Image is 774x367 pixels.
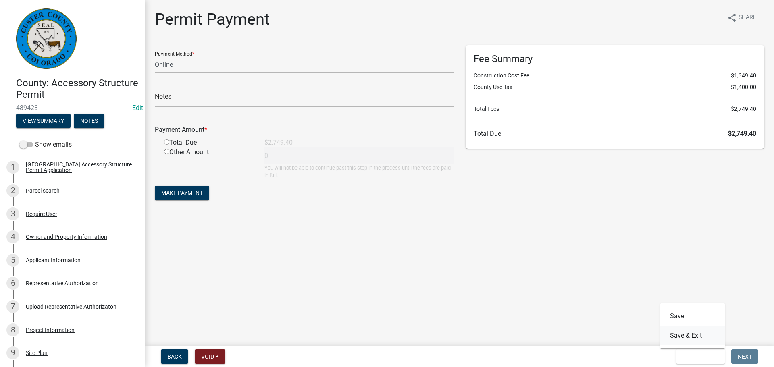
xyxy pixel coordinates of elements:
i: share [727,13,737,23]
div: 7 [6,300,19,313]
button: Next [731,349,758,364]
div: 9 [6,346,19,359]
div: Save & Exit [660,303,725,348]
div: 5 [6,254,19,267]
div: Applicant Information [26,257,81,263]
span: $1,400.00 [731,83,756,91]
wm-modal-confirm: Notes [74,118,104,124]
button: Save [660,307,725,326]
li: Total Fees [474,105,756,113]
h6: Total Due [474,130,756,137]
wm-modal-confirm: Summary [16,118,71,124]
label: Show emails [19,140,72,149]
div: Payment Amount [149,125,460,135]
span: Next [738,353,752,360]
div: Require User [26,211,57,217]
span: $2,749.40 [731,105,756,113]
button: Back [161,349,188,364]
div: Parcel search [26,188,60,193]
span: 489423 [16,104,129,112]
div: Project Information [26,327,75,333]
span: Void [201,353,214,360]
span: Make Payment [161,190,203,196]
button: shareShare [721,10,763,25]
span: $2,749.40 [728,130,756,137]
h4: County: Accessory Structure Permit [16,77,139,101]
div: Owner and Property Information [26,234,107,240]
span: Share [739,13,756,23]
button: Void [195,349,225,364]
div: 8 [6,323,19,336]
span: Save & Exit [682,353,714,360]
img: Custer County, Colorado [16,8,77,69]
button: Notes [74,114,104,128]
div: Total Due [158,138,258,147]
div: Representative Authorization [26,280,99,286]
h6: Fee Summary [474,53,756,65]
wm-modal-confirm: Edit Application Number [132,104,143,112]
div: 6 [6,277,19,290]
button: Make Payment [155,186,209,200]
button: Save & Exit [660,326,725,345]
span: Back [167,353,182,360]
span: $1,349.40 [731,71,756,80]
div: 3 [6,207,19,220]
li: Construction Cost Fee [474,71,756,80]
div: 2 [6,184,19,197]
a: Edit [132,104,143,112]
div: 4 [6,230,19,243]
li: County Use Tax [474,83,756,91]
div: Other Amount [158,147,258,179]
button: View Summary [16,114,71,128]
div: 1 [6,161,19,174]
h1: Permit Payment [155,10,270,29]
div: [GEOGRAPHIC_DATA] Accessory Structure Permit Application [26,162,132,173]
div: Upload Representative Authorizaton [26,304,117,309]
button: Save & Exit [676,349,725,364]
div: Site Plan [26,350,48,356]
